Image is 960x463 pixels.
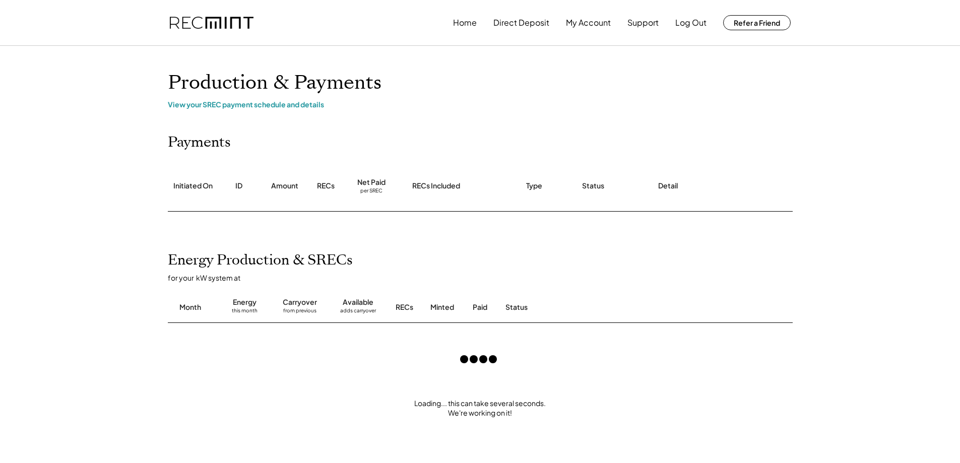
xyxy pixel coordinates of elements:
[360,187,382,195] div: per SREC
[168,273,803,282] div: for your kW system at
[453,13,477,33] button: Home
[493,13,549,33] button: Direct Deposit
[158,399,803,418] div: Loading... this can take several seconds. We're working on it!
[168,134,231,151] h2: Payments
[168,252,353,269] h2: Energy Production & SRECs
[582,181,604,191] div: Status
[343,297,373,307] div: Available
[675,13,707,33] button: Log Out
[283,307,316,317] div: from previous
[526,181,542,191] div: Type
[505,302,677,312] div: Status
[658,181,678,191] div: Detail
[396,302,413,312] div: RECs
[233,297,257,307] div: Energy
[168,100,793,109] div: View your SREC payment schedule and details
[723,15,791,30] button: Refer a Friend
[283,297,317,307] div: Carryover
[430,302,454,312] div: Minted
[271,181,298,191] div: Amount
[627,13,659,33] button: Support
[317,181,335,191] div: RECs
[235,181,242,191] div: ID
[566,13,611,33] button: My Account
[170,17,253,29] img: recmint-logotype%403x.png
[340,307,376,317] div: adds carryover
[173,181,213,191] div: Initiated On
[232,307,258,317] div: this month
[179,302,201,312] div: Month
[357,177,386,187] div: Net Paid
[168,71,793,95] h1: Production & Payments
[473,302,487,312] div: Paid
[412,181,460,191] div: RECs Included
